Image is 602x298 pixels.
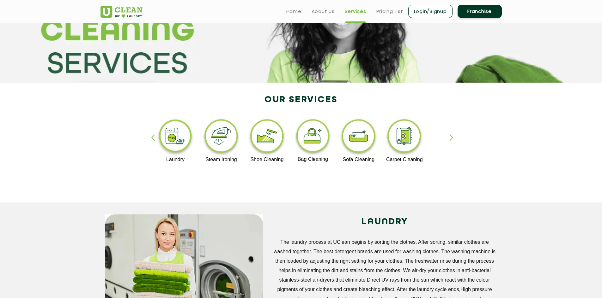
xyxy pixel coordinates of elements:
img: UClean Laundry and Dry Cleaning [100,6,143,18]
a: Franchise [458,5,502,18]
p: Carpet Cleaning [385,157,424,162]
img: bag_cleaning_11zon.webp [294,118,332,156]
a: Services [345,8,366,15]
img: sofa_cleaning_11zon.webp [339,118,378,157]
p: Laundry [156,157,195,162]
h2: LAUNDRY [272,214,497,230]
a: Login/Signup [408,5,453,18]
p: Bag Cleaning [294,156,332,162]
a: Pricing List [376,8,403,15]
p: Steam Ironing [202,157,241,162]
a: Home [286,8,301,15]
img: steam_ironing_11zon.webp [202,118,241,157]
img: shoe_cleaning_11zon.webp [248,118,287,157]
a: About us [312,8,335,15]
p: Shoe Cleaning [248,157,287,162]
img: laundry_cleaning_11zon.webp [156,118,195,157]
p: Sofa Cleaning [339,157,378,162]
img: carpet_cleaning_11zon.webp [385,118,424,157]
